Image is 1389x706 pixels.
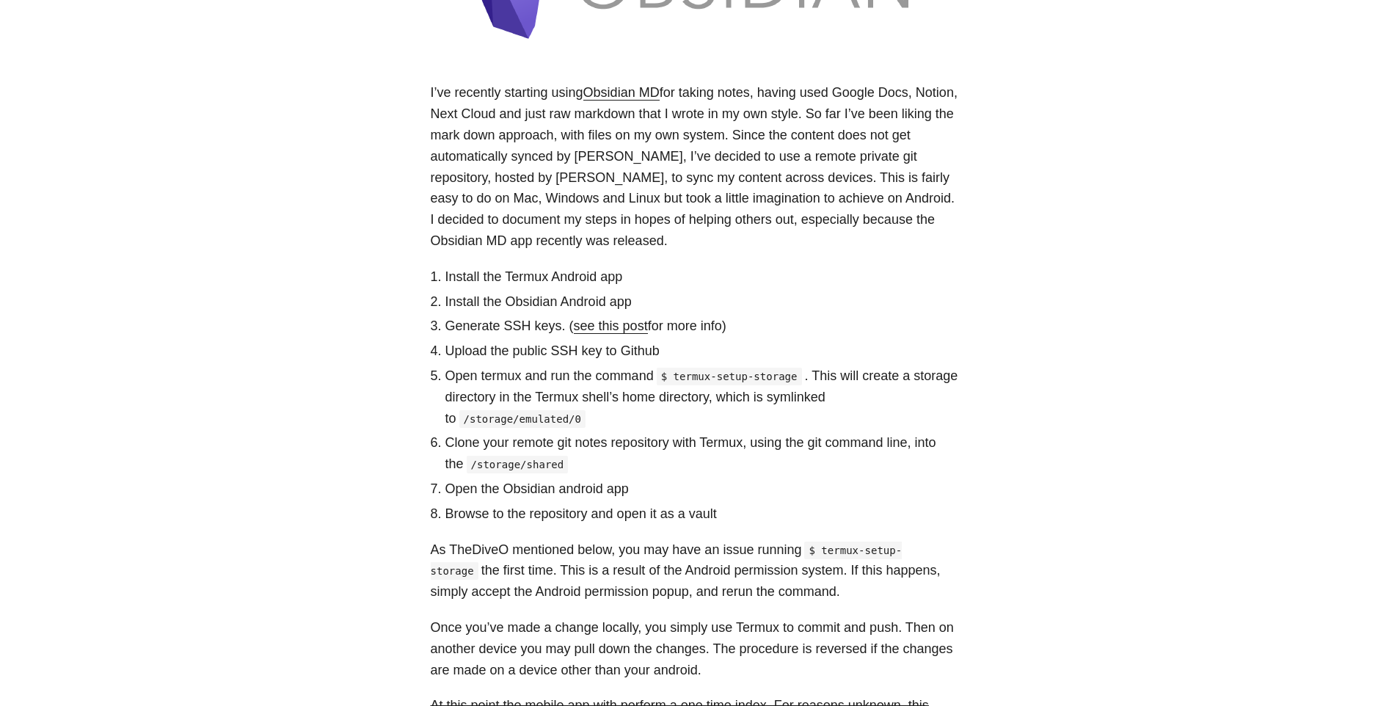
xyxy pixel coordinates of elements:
[431,617,959,680] p: Once you’ve made a change locally, you simply use Termux to commit and push. Then on another devi...
[657,368,802,385] code: $ termux-setup-storage
[445,478,959,500] li: Open the Obsidian android app
[583,85,660,100] a: Obsidian MD
[445,316,959,337] li: Generate SSH keys. ( for more info)
[467,456,569,473] code: /storage/shared
[431,82,959,251] p: I’ve recently starting using for taking notes, having used Google Docs, Notion, Next Cloud and ju...
[445,503,959,525] li: Browse to the repository and open it as a vault
[431,539,959,603] p: As TheDiveO mentioned below, you may have an issue running the first time. This is a result of th...
[459,410,586,428] code: /storage/emulated/0
[445,341,959,362] li: Upload the public SSH key to Github
[574,319,648,333] a: see this post
[445,365,959,429] li: Open termux and run the command . This will create a storage directory in the Termux shell’s home...
[445,266,959,288] li: Install the Termux Android app
[445,432,959,475] li: Clone your remote git notes repository with Termux, using the git command line, into the
[445,291,959,313] li: Install the Obsidian Android app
